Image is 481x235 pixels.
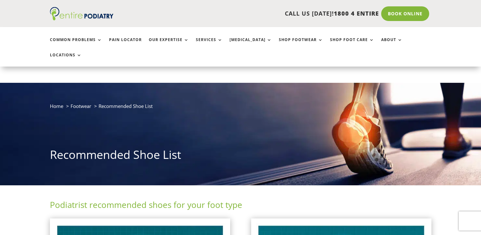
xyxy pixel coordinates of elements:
[99,103,153,109] span: Recommended Shoe List
[50,103,63,109] a: Home
[50,102,431,115] nav: breadcrumb
[109,38,142,51] a: Pain Locator
[50,7,113,20] img: logo (1)
[334,10,379,17] span: 1800 4 ENTIRE
[230,38,272,51] a: [MEDICAL_DATA]
[330,38,374,51] a: Shop Foot Care
[50,53,82,67] a: Locations
[50,15,113,22] a: Entire Podiatry
[50,147,431,166] h1: Recommended Shoe List
[196,38,223,51] a: Services
[50,199,431,214] h2: Podiatrist recommended shoes for your foot type
[381,6,429,21] a: Book Online
[149,38,189,51] a: Our Expertise
[71,103,91,109] a: Footwear
[50,38,102,51] a: Common Problems
[381,38,402,51] a: About
[138,10,379,18] p: CALL US [DATE]!
[279,38,323,51] a: Shop Footwear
